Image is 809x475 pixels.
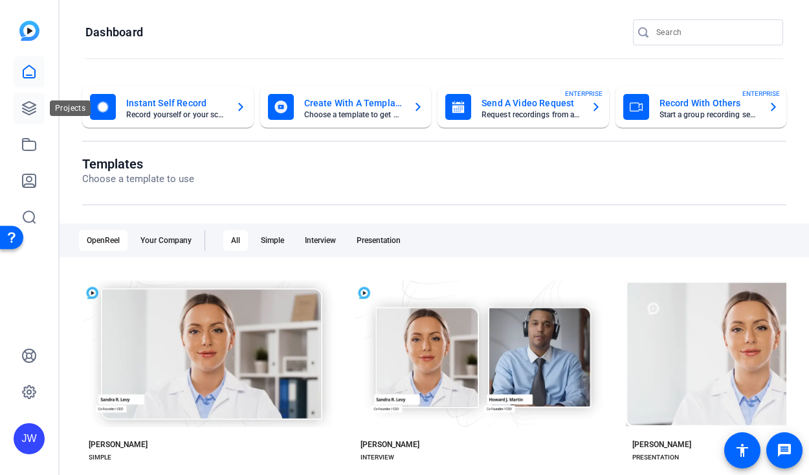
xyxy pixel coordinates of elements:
[360,439,419,450] div: [PERSON_NAME]
[85,25,143,40] h1: Dashboard
[632,452,679,463] div: PRESENTATION
[89,439,148,450] div: [PERSON_NAME]
[126,111,225,119] mat-card-subtitle: Record yourself or your screen
[482,111,581,119] mat-card-subtitle: Request recordings from anyone, anywhere
[297,230,344,251] div: Interview
[742,89,780,98] span: ENTERPRISE
[777,443,792,458] mat-icon: message
[304,95,403,111] mat-card-title: Create With A Template
[133,230,199,251] div: Your Company
[482,95,581,111] mat-card-title: Send A Video Request
[82,172,194,187] p: Choose a template to use
[360,452,394,463] div: INTERVIEW
[50,100,91,116] div: Projects
[19,21,39,41] img: blue-gradient.svg
[82,156,194,172] h1: Templates
[438,86,609,128] button: Send A Video RequestRequest recordings from anyone, anywhereENTERPRISE
[659,95,759,111] mat-card-title: Record With Others
[14,423,45,454] div: JW
[223,230,248,251] div: All
[89,452,111,463] div: SIMPLE
[253,230,292,251] div: Simple
[659,111,759,119] mat-card-subtitle: Start a group recording session
[735,443,750,458] mat-icon: accessibility
[632,439,691,450] div: [PERSON_NAME]
[260,86,432,128] button: Create With A TemplateChoose a template to get started
[615,86,787,128] button: Record With OthersStart a group recording sessionENTERPRISE
[565,89,603,98] span: ENTERPRISE
[349,230,408,251] div: Presentation
[304,111,403,119] mat-card-subtitle: Choose a template to get started
[82,86,254,128] button: Instant Self RecordRecord yourself or your screen
[126,95,225,111] mat-card-title: Instant Self Record
[79,230,127,251] div: OpenReel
